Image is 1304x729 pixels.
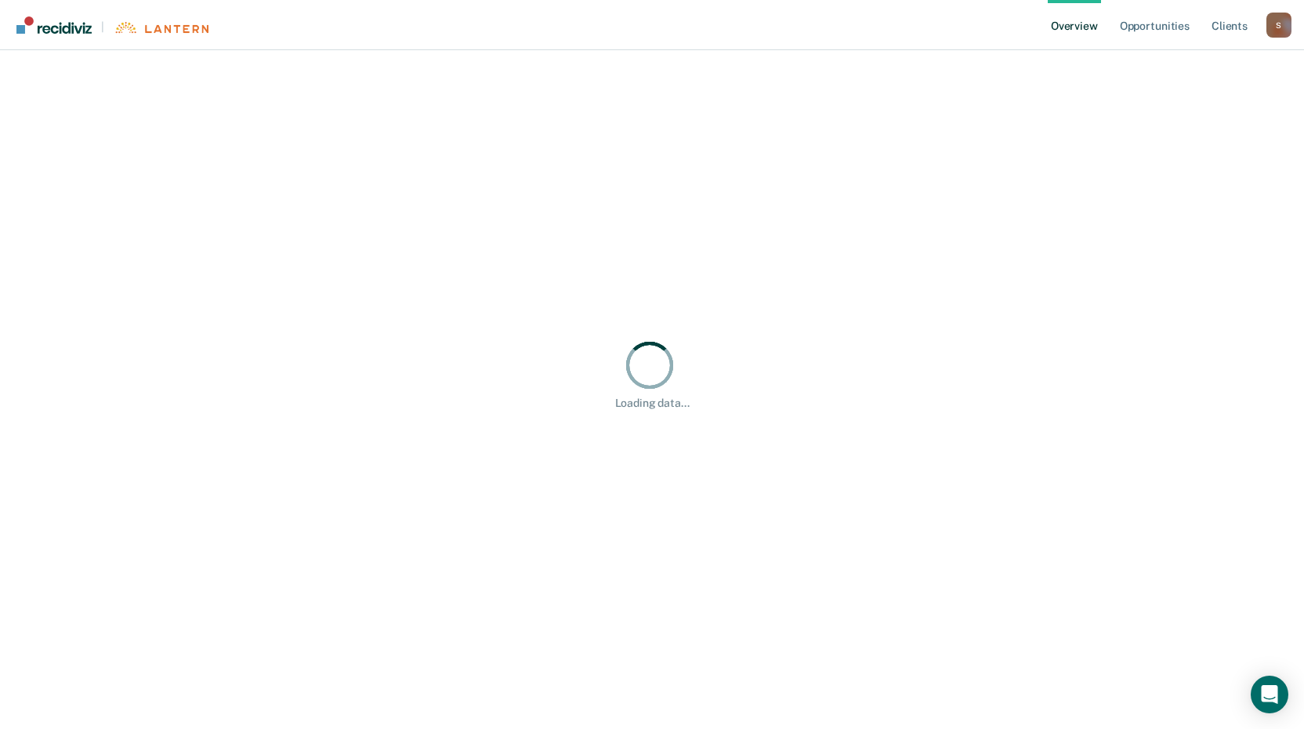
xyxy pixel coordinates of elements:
[114,22,208,34] img: Lantern
[615,397,690,410] div: Loading data...
[1266,13,1291,38] div: S
[1251,676,1288,713] div: Open Intercom Messenger
[16,16,92,34] img: Recidiviz
[1266,13,1291,38] button: Profile dropdown button
[92,20,114,34] span: |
